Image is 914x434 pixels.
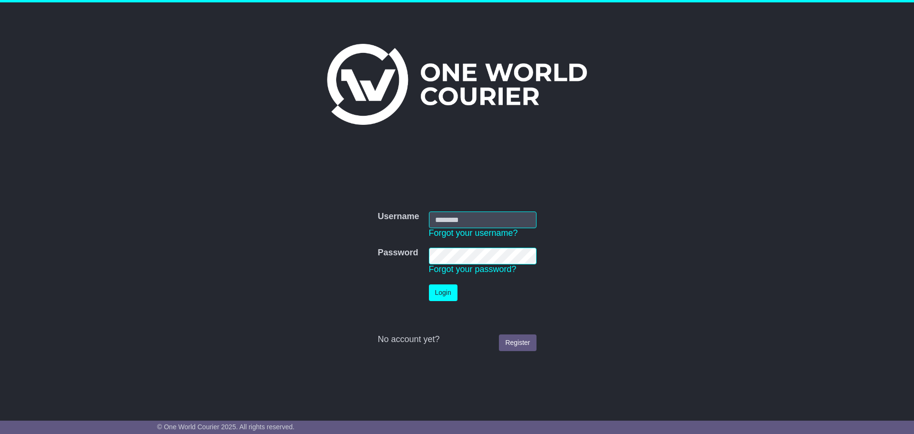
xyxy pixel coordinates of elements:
label: Username [378,212,419,222]
button: Login [429,284,457,301]
img: One World [327,44,587,125]
span: © One World Courier 2025. All rights reserved. [157,423,295,431]
div: No account yet? [378,334,536,345]
a: Forgot your username? [429,228,518,238]
label: Password [378,248,418,258]
a: Register [499,334,536,351]
a: Forgot your password? [429,264,517,274]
